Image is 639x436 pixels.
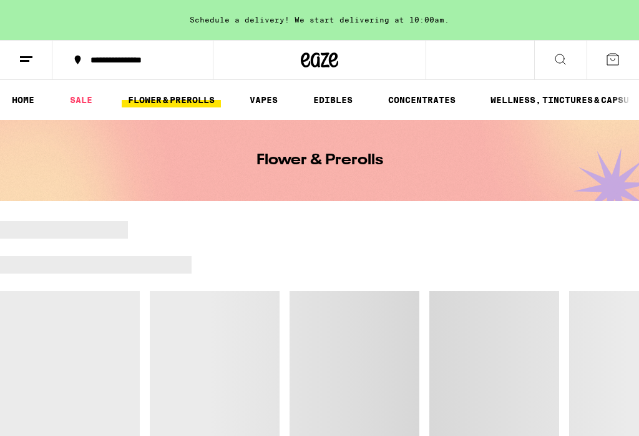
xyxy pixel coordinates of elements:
a: VAPES [243,92,284,107]
a: SALE [64,92,99,107]
a: FLOWER & PREROLLS [122,92,221,107]
h1: Flower & Prerolls [256,153,383,168]
a: EDIBLES [307,92,359,107]
a: HOME [6,92,41,107]
a: CONCENTRATES [382,92,462,107]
